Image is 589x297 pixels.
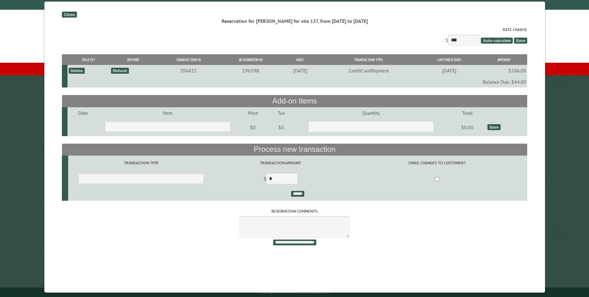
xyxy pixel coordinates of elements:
[220,54,281,65] th: Reservation ID
[62,27,527,47] div: : $
[236,107,269,119] td: Price
[62,95,527,107] th: Add-on Items
[448,119,486,136] td: $0.00
[69,160,213,166] label: Transaction Type
[514,38,527,44] span: Save
[480,54,527,65] th: Amount
[62,144,527,156] th: Process new transaction
[111,68,129,74] div: Refund
[348,160,526,166] label: Email changes to customer?
[156,54,220,65] th: Transaction ID
[418,65,480,76] td: [DATE]
[319,65,418,76] td: CreditCardPayment
[269,119,293,136] td: $0
[99,107,237,119] td: Item
[68,54,110,65] th: Delete?
[418,54,480,65] th: Captured Date
[259,290,330,294] small: © Campground Commander LLC. All rights reserved.
[69,68,85,74] div: Delete
[67,107,99,119] td: Date
[281,54,319,65] th: Date
[62,12,77,18] div: Close
[481,38,513,44] span: Auto-calculate
[62,208,527,214] label: Reservation comments:
[62,18,527,24] div: Reservation for [PERSON_NAME] for site 137, from [DATE] to [DATE]
[220,65,281,76] td: 196598
[62,27,527,33] label: Rate Charge
[269,107,293,119] td: Tax
[487,124,500,130] div: Save
[68,76,527,88] td: Balance Due: $44.00
[214,171,347,188] td: $
[448,107,486,119] td: Total
[236,119,269,136] td: $0
[480,65,527,76] td: $106.00
[319,54,418,65] th: Transaction Type
[215,160,346,166] label: Transaction Amount
[281,65,319,76] td: [DATE]
[156,65,220,76] td: 206421
[110,54,157,65] th: Refund
[293,107,448,119] td: Quantity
